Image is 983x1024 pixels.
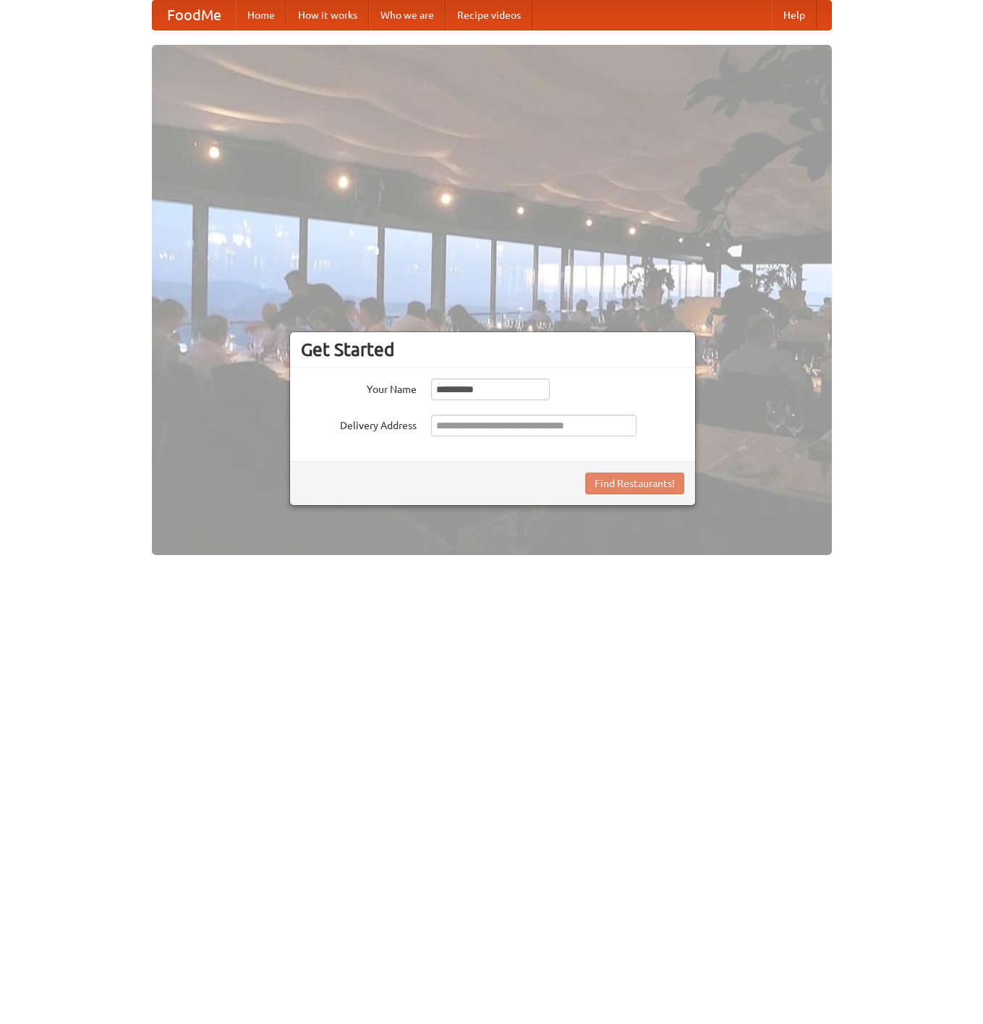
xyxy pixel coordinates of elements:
[301,378,417,397] label: Your Name
[369,1,446,30] a: Who we are
[286,1,369,30] a: How it works
[585,473,684,494] button: Find Restaurants!
[301,415,417,433] label: Delivery Address
[772,1,817,30] a: Help
[446,1,532,30] a: Recipe videos
[236,1,286,30] a: Home
[301,339,684,360] h3: Get Started
[153,1,236,30] a: FoodMe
